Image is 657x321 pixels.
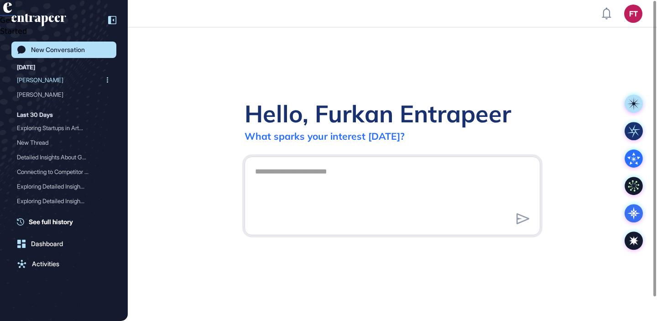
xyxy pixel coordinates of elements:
a: Activities [11,256,116,272]
span: See full history [29,217,73,226]
div: [PERSON_NAME] [17,87,104,102]
div: New Thread [17,135,111,150]
div: Exploring Detailed Insigh... [17,194,104,208]
a: Dashboard [11,236,116,252]
div: Exploring Startups in Art... [17,121,104,135]
a: New Conversation [11,42,116,58]
div: Reese [17,73,111,87]
div: entrapeer-logo [11,14,66,26]
div: Detailed Insights About M... [17,208,104,223]
div: Connecting to Competitor ... [17,164,104,179]
div: Exploring Detailed Insights about Google [17,179,111,194]
div: Detailed Insights About G... [17,150,104,164]
div: Activities [32,260,59,268]
div: Detailed Insights About Google [17,150,111,164]
a: See full history [17,217,116,226]
div: Tracy [17,87,111,102]
div: Exploring Detailed Insigh... [17,179,104,194]
div: Hello, Furkan Entrapeer [245,99,511,128]
div: Exploring Detailed Insights About Perplexity AI [17,194,111,208]
div: New Thread [17,135,104,150]
div: Last 30 Days [17,109,53,120]
div: Exploring Startups in Artificial Intelligence [17,121,111,135]
div: Connecting to Competitor Agent [17,164,111,179]
div: Detailed Insights About Microsoft [17,208,111,223]
div: What sparks your interest [DATE]? [245,130,405,142]
div: [PERSON_NAME] [17,73,104,87]
div: [DATE] [17,62,35,73]
div: Dashboard [31,240,63,247]
div: New Conversation [31,46,85,53]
